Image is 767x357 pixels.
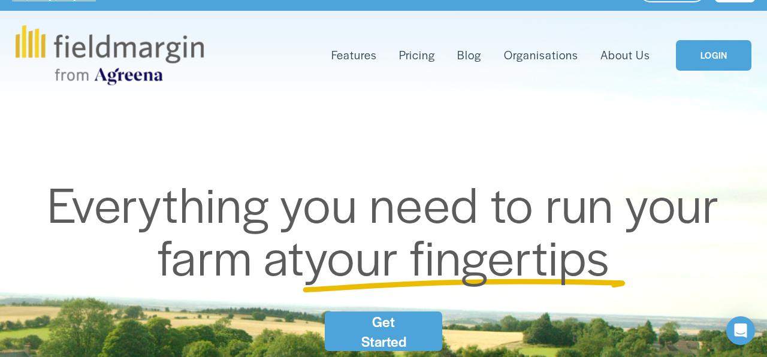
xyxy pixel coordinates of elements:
[304,221,610,290] span: your fingertips
[676,40,751,71] a: LOGIN
[16,25,204,85] img: fieldmargin.com
[399,46,435,65] a: Pricing
[331,46,377,65] a: folder dropdown
[47,168,730,290] span: Everything you need to run your farm at
[504,46,578,65] a: Organisations
[331,47,377,63] span: Features
[457,46,481,65] a: Blog
[600,46,650,65] a: About Us
[726,316,755,345] div: Open Intercom Messenger
[325,311,442,351] a: Get Started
